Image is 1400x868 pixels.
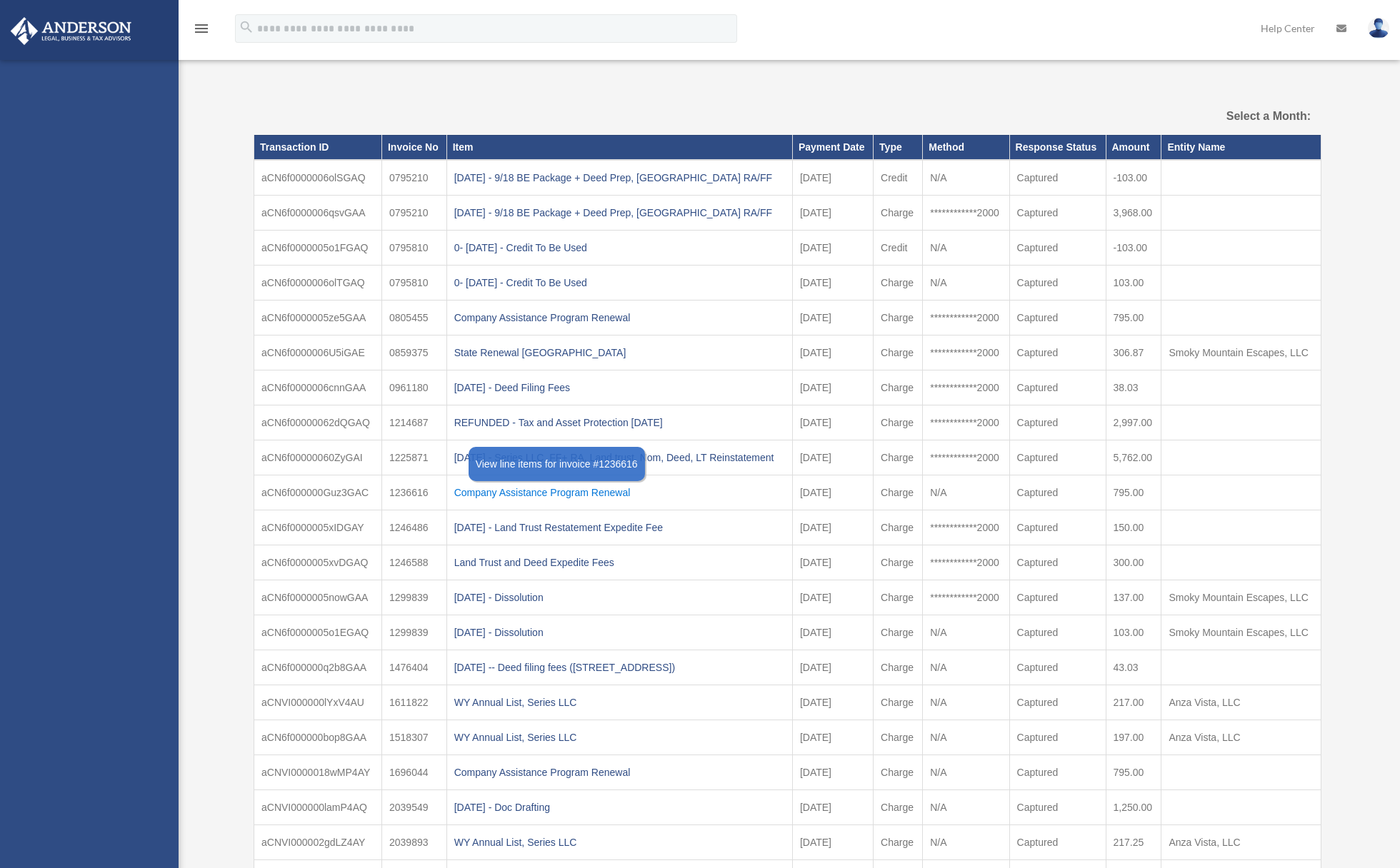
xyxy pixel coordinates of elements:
label: Select a Month: [1154,106,1311,126]
td: [DATE] [792,510,873,545]
td: Charge [874,615,923,650]
td: Charge [874,405,923,440]
img: Anderson Advisors Platinum Portal [6,17,136,45]
td: aCN6f00000062dQGAQ [254,405,382,440]
td: [DATE] [792,370,873,405]
div: Company Assistance Program Renewal [454,483,785,503]
i: search [239,19,254,35]
div: [DATE] - 9/18 BE Package + Deed Prep, [GEOGRAPHIC_DATA] RA/FF [454,203,785,223]
td: 0795210 [381,195,446,230]
td: [DATE] [792,265,873,300]
td: 300.00 [1106,545,1161,580]
td: N/A [923,265,1009,300]
div: [DATE] - Dissolution [454,587,785,607]
th: Payment Date [792,135,873,159]
th: Invoice No [381,135,446,159]
td: Charge [874,650,923,685]
img: User Pic [1368,18,1389,39]
td: 795.00 [1106,475,1161,510]
td: 150.00 [1106,510,1161,545]
td: Smoky Mountain Escapes, LLC [1161,335,1321,370]
td: Captured [1009,545,1106,580]
div: [DATE] - Doc Drafting [454,797,785,817]
td: aCN6f0000005o1FGAQ [254,230,382,265]
td: Captured [1009,475,1106,510]
td: N/A [923,230,1009,265]
td: 1611822 [381,685,446,720]
td: Charge [874,580,923,615]
div: [DATE] - Deed Filing Fees [454,378,785,398]
td: [DATE] [792,789,873,824]
td: N/A [923,475,1009,510]
td: Captured [1009,615,1106,650]
td: Charge [874,720,923,755]
td: Charge [874,685,923,720]
td: Captured [1009,160,1106,196]
th: Response Status [1009,135,1106,159]
td: Charge [874,440,923,475]
td: [DATE] [792,335,873,370]
td: [DATE] [792,720,873,755]
div: [DATE] -- Deed filing fees ([STREET_ADDRESS]) [454,657,785,677]
td: Captured [1009,755,1106,789]
th: Item [446,135,792,159]
td: aCN6f000000Guz3GAC [254,475,382,510]
td: 103.00 [1106,615,1161,650]
td: Captured [1009,195,1106,230]
td: Charge [874,545,923,580]
td: [DATE] [792,160,873,196]
td: Captured [1009,824,1106,859]
th: Entity Name [1161,135,1321,159]
td: 795.00 [1106,300,1161,335]
td: [DATE] [792,615,873,650]
td: [DATE] [792,440,873,475]
td: 1246486 [381,510,446,545]
td: Charge [874,195,923,230]
div: WY Annual List, Series LLC [454,832,785,852]
td: 1476404 [381,650,446,685]
div: Company Assistance Program Renewal [454,308,785,328]
td: 0795810 [381,265,446,300]
td: 3,968.00 [1106,195,1161,230]
td: Captured [1009,510,1106,545]
div: [DATE] - Land Trust Restatement Expedite Fee [454,518,785,538]
td: N/A [923,789,1009,824]
td: Credit [874,230,923,265]
td: Captured [1009,685,1106,720]
td: aCN6f000000q2b8GAA [254,650,382,685]
td: [DATE] [792,300,873,335]
td: 1518307 [381,720,446,755]
td: N/A [923,615,1009,650]
td: 2039893 [381,824,446,859]
td: aCN6f0000006olSGAQ [254,160,382,196]
div: State Renewal [GEOGRAPHIC_DATA] [454,343,785,363]
td: Captured [1009,440,1106,475]
td: aCN6f0000006U5iGAE [254,335,382,370]
td: aCN6f0000006qsvGAA [254,195,382,230]
td: Anza Vista, LLC [1161,720,1321,755]
td: aCNVI0000018wMP4AY [254,755,382,789]
td: [DATE] [792,824,873,859]
td: N/A [923,720,1009,755]
td: 217.00 [1106,685,1161,720]
td: 0805455 [381,300,446,335]
td: [DATE] [792,545,873,580]
td: aCNVI000000lYxV4AU [254,685,382,720]
td: aCN6f0000006olTGAQ [254,265,382,300]
div: 0- [DATE] - Credit To Be Used [454,238,785,258]
th: Type [874,135,923,159]
td: 2,997.00 [1106,405,1161,440]
td: aCN6f00000060ZyGAI [254,440,382,475]
td: 0795210 [381,160,446,196]
td: N/A [923,160,1009,196]
td: [DATE] [792,580,873,615]
td: 1299839 [381,580,446,615]
td: Credit [874,160,923,196]
td: Anza Vista, LLC [1161,685,1321,720]
div: [DATE] - Dissolution [454,622,785,642]
td: [DATE] [792,650,873,685]
td: [DATE] [792,405,873,440]
td: 217.25 [1106,824,1161,859]
td: aCN6f0000005nowGAA [254,580,382,615]
td: Captured [1009,650,1106,685]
